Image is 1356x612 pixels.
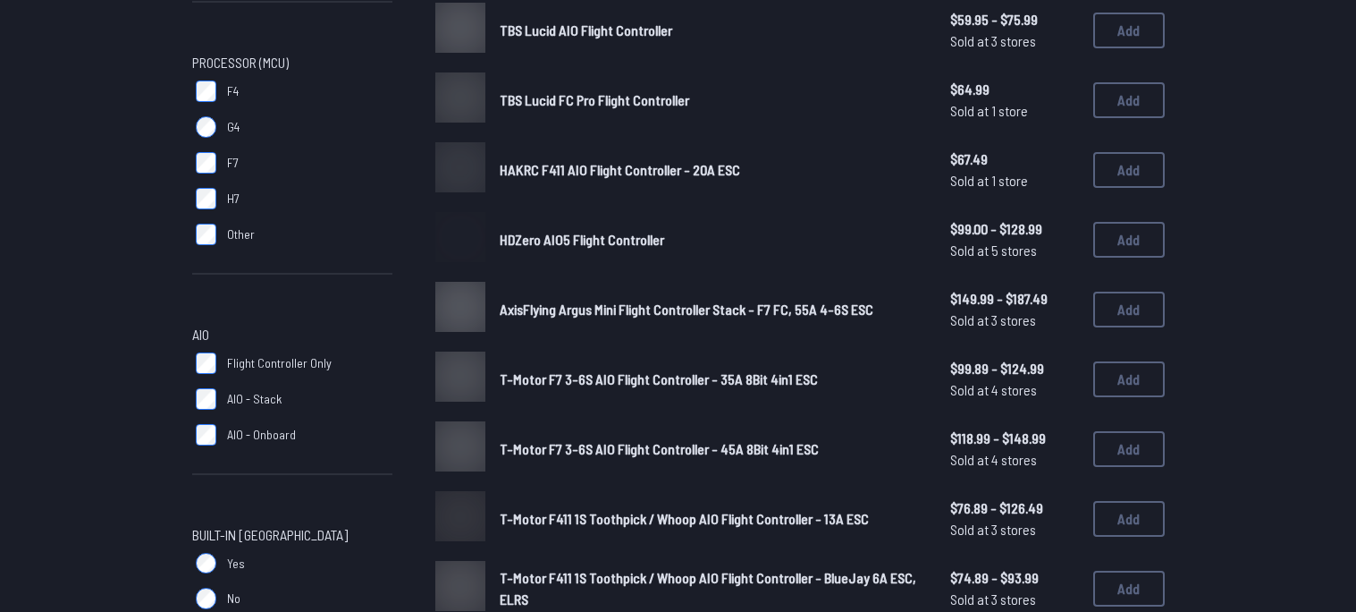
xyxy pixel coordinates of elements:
span: H7 [227,190,240,208]
a: image [435,142,485,198]
span: TBS Lucid AIO Flight Controller [500,21,672,38]
input: AIO - Stack [196,388,217,410]
span: T-Motor F411 1S Toothpick / Whoop AIO Flight Controller - 13A ESC [500,510,869,527]
button: Add [1093,13,1165,48]
a: HDZero AIO5 Flight Controller [500,229,922,251]
span: F7 [227,154,239,172]
a: TBS Lucid FC Pro Flight Controller [500,89,922,111]
span: No [227,590,240,608]
img: image [435,3,485,53]
button: Add [1093,292,1165,327]
img: image [435,212,485,262]
span: Built-in [GEOGRAPHIC_DATA] [192,524,348,546]
button: Add [1093,152,1165,188]
a: image [435,282,485,337]
button: Add [1093,361,1165,397]
input: Flight Controller Only [196,353,217,374]
a: image [435,491,485,547]
span: $67.49 [950,149,1079,170]
span: Sold at 1 store [950,170,1079,191]
a: T-Motor F7 3-6S AIO Flight Controller - 35A 8Bit 4in1 ESC [500,369,922,390]
span: $59.95 - $75.99 [950,9,1079,30]
span: Sold at 1 store [950,100,1079,122]
button: Add [1093,222,1165,258]
span: Flight Controller Only [227,354,332,372]
button: Add [1093,82,1165,118]
span: AIO [192,324,209,345]
span: $64.99 [950,79,1079,100]
span: HAKRC F411 AIO Flight Controller - 20A ESC [500,161,740,178]
img: image [435,141,485,192]
span: T-Motor F7 3-6S AIO Flight Controller - 35A 8Bit 4in1 ESC [500,370,818,387]
span: $99.89 - $124.99 [950,358,1079,379]
a: image [435,212,485,268]
a: image [435,421,485,477]
input: Other [196,224,217,245]
span: $99.00 - $128.99 [950,218,1079,240]
img: image [435,421,485,472]
button: Add [1093,571,1165,607]
a: image [435,352,485,407]
span: Sold at 5 stores [950,240,1079,261]
a: TBS Lucid AIO Flight Controller [500,20,922,41]
span: Other [227,225,255,243]
span: TBS Lucid FC Pro Flight Controller [500,91,689,108]
button: Add [1093,501,1165,537]
input: G4 [196,116,217,138]
span: Sold at 3 stores [950,519,1079,540]
a: T-Motor F411 1S Toothpick / Whoop AIO Flight Controller - BlueJay 6A ESC, ELRS [500,567,922,610]
span: $149.99 - $187.49 [950,288,1079,310]
img: image [435,352,485,402]
span: T-Motor F7 3-6S AIO Flight Controller - 45A 8Bit 4in1 ESC [500,440,819,457]
span: Yes [227,555,245,573]
span: Sold at 3 stores [950,30,1079,52]
span: Sold at 4 stores [950,449,1079,471]
span: AIO - Onboard [227,426,296,444]
a: image [435,72,485,128]
input: AIO - Onboard [196,424,217,446]
span: Sold at 3 stores [950,310,1079,331]
span: F4 [227,82,239,100]
img: image [435,491,485,541]
span: $76.89 - $126.49 [950,497,1079,519]
span: Processor (MCU) [192,52,289,73]
a: T-Motor F411 1S Toothpick / Whoop AIO Flight Controller - 13A ESC [500,508,922,530]
span: Sold at 3 stores [950,589,1079,610]
span: T-Motor F411 1S Toothpick / Whoop AIO Flight Controller - BlueJay 6A ESC, ELRS [500,569,916,608]
img: image [435,72,485,123]
span: AIO - Stack [227,390,282,408]
img: image [435,561,485,611]
a: AxisFlying Argus Mini Flight Controller Stack - F7 FC, 55A 4-6S ESC [500,299,922,320]
img: image [435,282,485,332]
a: image [435,3,485,58]
span: HDZero AIO5 Flight Controller [500,231,664,248]
button: Add [1093,431,1165,467]
span: $118.99 - $148.99 [950,428,1079,449]
span: G4 [227,118,240,136]
a: HAKRC F411 AIO Flight Controller - 20A ESC [500,159,922,181]
input: F7 [196,152,217,174]
span: AxisFlying Argus Mini Flight Controller Stack - F7 FC, 55A 4-6S ESC [500,301,873,318]
a: T-Motor F7 3-6S AIO Flight Controller - 45A 8Bit 4in1 ESC [500,438,922,460]
span: $74.89 - $93.99 [950,567,1079,589]
input: Yes [196,553,217,574]
span: Sold at 4 stores [950,379,1079,401]
input: No [196,588,217,609]
input: H7 [196,188,217,209]
input: F4 [196,81,217,102]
